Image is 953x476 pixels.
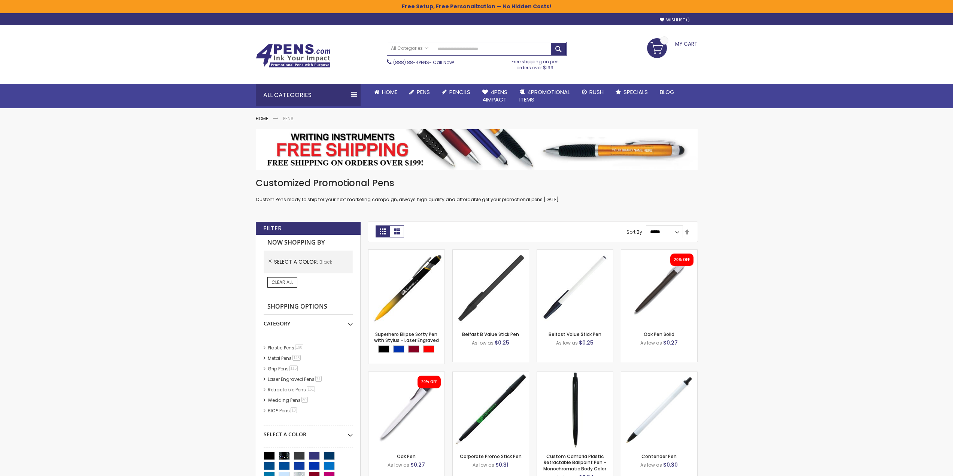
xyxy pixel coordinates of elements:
a: Clear All [267,277,297,288]
span: 190 [295,345,304,350]
a: Belfast B Value Stick Pen [462,331,519,337]
span: $0.27 [410,461,425,469]
div: Select A Color [264,425,353,438]
strong: Shopping Options [264,299,353,315]
a: Laser Engraved Pens71 [266,376,324,382]
h1: Customized Promotional Pens [256,177,698,189]
a: Wedding Pens30 [266,397,310,403]
span: As low as [388,462,409,468]
span: Pens [417,88,430,96]
label: Sort By [626,228,642,235]
a: Metal Pens143 [266,355,304,361]
span: As low as [556,340,578,346]
span: Specials [623,88,648,96]
a: 4Pens4impact [476,84,513,108]
div: Free shipping on pen orders over $199 [504,56,567,71]
strong: Now Shopping by [264,235,353,251]
a: Contender Pen-Black [621,372,697,378]
a: Plastic Pens190 [266,345,306,351]
span: Home [382,88,397,96]
span: 4PROMOTIONAL ITEMS [519,88,570,103]
a: Home [256,115,268,122]
span: - Call Now! [393,59,454,66]
span: $0.25 [495,339,509,346]
a: Oak Pen-Black [368,372,444,378]
div: 20% OFF [421,379,437,385]
a: Blog [654,84,680,100]
span: As low as [640,462,662,468]
a: Wishlist [660,17,690,23]
span: 13 [291,407,297,413]
img: Custom Cambria Plastic Retractable Ballpoint Pen - Monochromatic Body Color-Black [537,372,613,448]
span: Rush [589,88,604,96]
a: Home [368,84,403,100]
div: Category [264,315,353,327]
span: 115 [289,366,298,371]
div: Red [423,345,434,353]
span: Black [319,259,332,265]
img: 4Pens Custom Pens and Promotional Products [256,44,331,68]
strong: Pens [283,115,294,122]
span: 30 [301,397,308,403]
div: Blue [393,345,404,353]
a: Superhero Ellipse Softy Pen with Stylus - Laser Engraved [374,331,439,343]
div: Black [378,345,389,353]
a: Grip Pens115 [266,366,301,372]
span: Clear All [271,279,293,285]
div: Burgundy [408,345,419,353]
a: Oak Pen Solid-Black [621,249,697,256]
a: Contender Pen [641,453,677,460]
span: All Categories [391,45,428,51]
a: Pencils [436,84,476,100]
span: $0.27 [663,339,678,346]
a: Belfast B Value Stick Pen-Black [453,249,529,256]
span: As low as [473,462,494,468]
img: Corporate Promo Stick Pen-Black [453,372,529,448]
img: Belfast B Value Stick Pen-Black [453,250,529,326]
a: 4PROMOTIONALITEMS [513,84,576,108]
a: (888) 88-4PENS [393,59,429,66]
a: Superhero Ellipse Softy Pen with Stylus - Laser Engraved-Black [368,249,444,256]
span: Select A Color [274,258,319,266]
img: Contender Pen-Black [621,372,697,448]
a: Oak Pen Solid [644,331,674,337]
a: BIC® Pens13 [266,407,300,414]
div: Custom Pens ready to ship for your next marketing campaign, always high quality and affordable ge... [256,177,698,203]
strong: Filter [263,224,282,233]
div: 20% OFF [674,257,690,263]
span: 71 [315,376,322,382]
span: Blog [660,88,674,96]
img: Belfast Value Stick Pen-Black [537,250,613,326]
span: 143 [292,355,301,361]
a: Rush [576,84,610,100]
img: Superhero Ellipse Softy Pen with Stylus - Laser Engraved-Black [368,250,444,326]
span: As low as [472,340,494,346]
a: Belfast Value Stick Pen-Black [537,249,613,256]
span: Pencils [449,88,470,96]
a: All Categories [387,42,432,55]
a: Custom Cambria Plastic Retractable Ballpoint Pen - Monochromatic Body Color [543,453,606,472]
a: Corporate Promo Stick Pen [460,453,522,460]
span: As low as [640,340,662,346]
a: Retractable Pens151 [266,386,318,393]
img: Pens [256,129,698,170]
a: Corporate Promo Stick Pen-Black [453,372,529,378]
span: $0.30 [663,461,678,469]
span: $0.31 [495,461,509,469]
a: Belfast Value Stick Pen [549,331,601,337]
a: Custom Cambria Plastic Retractable Ballpoint Pen - Monochromatic Body Color-Black [537,372,613,378]
span: 4Pens 4impact [482,88,507,103]
img: Oak Pen Solid-Black [621,250,697,326]
a: Pens [403,84,436,100]
img: Oak Pen-Black [368,372,444,448]
span: $0.25 [579,339,594,346]
div: All Categories [256,84,361,106]
span: 151 [307,386,315,392]
a: Oak Pen [397,453,416,460]
a: Specials [610,84,654,100]
strong: Grid [376,225,390,237]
